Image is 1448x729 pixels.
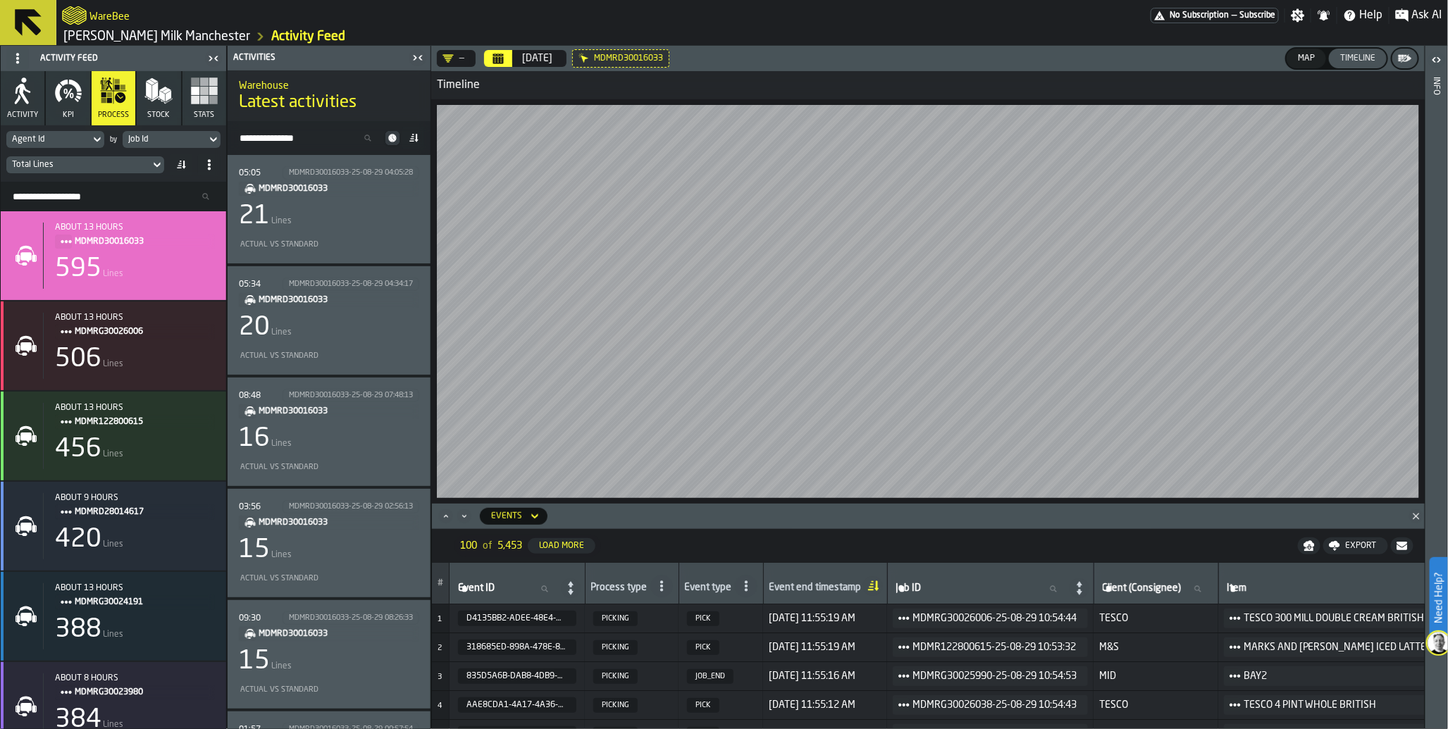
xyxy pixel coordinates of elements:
[55,673,215,683] div: Start: 8/29/2025, 4:45:09 AM - End: 8/29/2025, 11:32:24 AM
[1,482,226,571] div: stat-
[437,50,476,67] div: DropdownMenuValue-
[55,616,101,644] div: 388
[593,640,638,655] span: PICKING
[123,131,221,148] div: DropdownMenuValue-jobId
[1285,8,1311,23] label: button-toggle-Settings
[239,202,270,230] div: 21
[239,349,419,363] div: RAW: Actual: N/A vs N/A
[55,525,101,554] div: 420
[55,313,215,323] div: about 13 hours
[239,347,419,363] div: StatList-item-Actual vs Standard
[12,160,144,170] div: DropdownMenuValue-eventsCount
[259,404,408,419] span: MDMRD30016033
[239,280,280,289] div: 05:34
[1099,642,1213,653] span: M&S
[1408,509,1425,523] button: Close
[239,166,419,180] div: Start: 8/29/2025, 5:05:28 AM - End: 8/29/2025, 5:17:08 AM
[458,611,576,626] span: D4135BB2-ADEE-48E4-AB90-D36A25419152
[271,550,292,560] span: Lines
[1,211,226,300] div: stat-
[128,135,201,144] div: DropdownMenuValue-jobId
[239,500,419,530] div: Title
[228,266,431,375] div: stat-
[1329,49,1387,68] button: button-Timeline
[239,685,414,694] div: Actual vs Standard
[460,540,477,552] span: 100
[239,313,270,342] div: 20
[1390,7,1448,24] label: button-toggle-Ask AI
[239,166,419,197] div: Title
[239,389,419,402] div: Start: 8/29/2025, 8:48:40 AM - End: 8/29/2025, 8:55:53 AM
[6,131,104,148] div: DropdownMenuValue-agentId
[497,540,522,552] span: 5,453
[484,50,567,67] div: Select date range
[289,502,413,511] div: MDMRD30016033-25-08-29 02:56:13
[55,313,215,339] div: Title
[912,697,1077,714] span: MDMRG30026038-25-08-29 10:54:43
[408,49,428,66] label: button-toggle-Close me
[769,699,881,711] span: [DATE] 11:55:12 AM
[1311,8,1337,23] label: button-toggle-Notifications
[480,508,547,525] div: DropdownMenuValue-activity-feed
[55,403,215,413] div: about 13 hours
[62,28,753,45] nav: Breadcrumb
[769,671,881,682] span: [DATE] 11:55:16 AM
[289,280,413,289] div: MDMRD30016033-25-08-29 04:34:17
[1392,49,1418,68] button: button-
[1151,8,1279,23] a: link-to-/wh/i/b09612b5-e9f1-4a3a-b0a4-784729d61419/pricing/
[239,611,419,642] div: Title
[55,583,215,593] div: Start: 8/29/2025, 12:02:23 AM - End: 8/29/2025, 11:55:10 AM
[239,278,419,291] div: Start: 8/29/2025, 5:34:17 AM - End: 8/29/2025, 5:43:21 AM
[55,403,215,430] div: Title
[55,583,215,593] div: about 13 hours
[1,392,226,480] div: stat-
[239,240,414,249] div: Actual vs Standard
[1,572,226,661] div: stat-
[466,700,565,710] span: AAE8CDA1-4A17-4A36-A4B9-55BF272D6B70
[1239,11,1275,20] span: Subscribe
[466,642,565,652] span: 318685ED-898A-478E-8CE7-21159E8C297C
[769,582,862,596] div: Event end timestamp
[1099,613,1213,624] span: TESCO
[55,583,215,610] div: Title
[443,53,464,64] div: DropdownMenuValue-
[103,630,123,640] span: Lines
[239,463,414,472] div: Actual vs Standard
[458,668,576,684] span: 835D5A6B-DAB8-4DB9-9523-ACC785682BB1
[55,493,215,503] div: Start: 8/29/2025, 4:29:59 AM - End: 8/29/2025, 11:51:35 AM
[239,278,419,308] div: Title
[1103,582,1182,594] span: label
[239,500,419,513] div: Start: 8/29/2025, 3:56:13 AM - End: 8/29/2025, 4:00:46 AM
[89,8,130,23] h2: Sub Title
[110,136,117,144] div: by
[896,582,922,594] span: label
[147,111,170,120] span: Stock
[1,301,226,390] div: stat-
[514,44,561,73] button: Select date range
[55,223,215,232] div: about 13 hours
[893,580,1068,598] input: label
[593,698,638,713] span: PICKING
[239,391,280,401] div: 08:48
[1298,537,1320,554] button: button-
[912,610,1077,627] span: MDMRG30026006-25-08-29 10:54:44
[593,611,638,626] span: PICKING
[55,493,215,520] div: Title
[239,611,419,625] div: Start: 8/29/2025, 9:30:10 AM - End: 8/29/2025, 9:36:07 AM
[103,269,123,279] span: Lines
[55,435,101,463] div: 456
[1099,671,1213,682] span: MID
[55,313,215,323] div: Start: 8/29/2025, 12:14:20 AM - End: 8/29/2025, 11:55:19 AM
[528,538,595,554] button: button-Load More
[75,234,204,249] span: MDMRD30016033
[769,642,881,653] span: [DATE] 11:55:19 AM
[228,46,431,70] header: Activities
[769,613,881,624] span: [DATE] 11:55:19 AM
[271,216,292,226] span: Lines
[1099,699,1213,711] span: TESCO
[63,29,250,44] a: link-to-/wh/i/b09612b5-e9f1-4a3a-b0a4-784729d61419/simulations
[204,50,223,67] label: button-toggle-Close me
